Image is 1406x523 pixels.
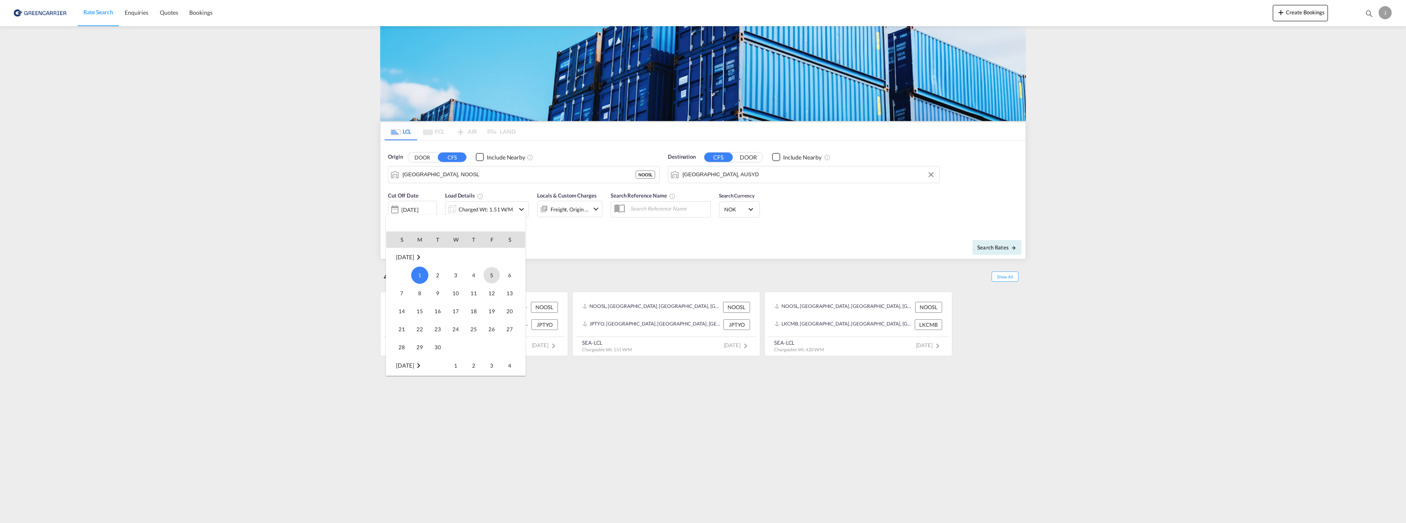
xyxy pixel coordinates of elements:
[411,302,429,320] td: Monday September 15 2025
[430,321,446,337] span: 23
[447,284,465,302] td: Wednesday September 10 2025
[386,231,411,248] th: S
[501,357,525,375] td: Saturday October 4 2025
[448,267,464,283] span: 3
[447,320,465,338] td: Wednesday September 24 2025
[411,284,429,302] td: Monday September 8 2025
[448,321,464,337] span: 24
[484,321,500,337] span: 26
[484,285,500,301] span: 12
[484,357,500,374] span: 3
[394,321,410,337] span: 21
[386,320,411,338] td: Sunday September 21 2025
[394,303,410,319] span: 14
[465,320,483,338] td: Thursday September 25 2025
[396,362,414,369] span: [DATE]
[429,266,447,284] td: Tuesday September 2 2025
[394,339,410,355] span: 28
[429,284,447,302] td: Tuesday September 9 2025
[429,320,447,338] td: Tuesday September 23 2025
[386,357,447,375] td: October 2025
[386,248,525,267] tr: Week undefined
[386,284,525,302] tr: Week 2
[386,302,411,320] td: Sunday September 14 2025
[466,303,482,319] span: 18
[501,320,525,338] td: Saturday September 27 2025
[483,302,501,320] td: Friday September 19 2025
[394,285,410,301] span: 7
[466,285,482,301] span: 11
[466,267,482,283] span: 4
[411,231,429,248] th: M
[447,302,465,320] td: Wednesday September 17 2025
[483,357,501,375] td: Friday October 3 2025
[386,338,525,357] tr: Week 5
[429,231,447,248] th: T
[447,266,465,284] td: Wednesday September 3 2025
[447,357,465,375] td: Wednesday October 1 2025
[430,303,446,319] span: 16
[502,267,518,283] span: 6
[411,320,429,338] td: Monday September 22 2025
[412,339,428,355] span: 29
[430,285,446,301] span: 9
[501,266,525,284] td: Saturday September 6 2025
[502,321,518,337] span: 27
[501,231,525,248] th: S
[411,267,428,284] span: 1
[386,231,525,375] md-calendar: Calendar
[448,285,464,301] span: 10
[483,231,501,248] th: F
[483,284,501,302] td: Friday September 12 2025
[430,339,446,355] span: 30
[386,248,525,267] td: September 2025
[411,338,429,357] td: Monday September 29 2025
[386,338,411,357] td: Sunday September 28 2025
[430,267,446,283] span: 2
[412,321,428,337] span: 22
[483,266,501,284] td: Friday September 5 2025
[429,302,447,320] td: Tuesday September 16 2025
[386,320,525,338] tr: Week 4
[412,303,428,319] span: 15
[386,357,525,375] tr: Week 1
[448,357,464,374] span: 1
[484,303,500,319] span: 19
[502,285,518,301] span: 13
[502,303,518,319] span: 20
[396,254,414,260] span: [DATE]
[429,338,447,357] td: Tuesday September 30 2025
[465,284,483,302] td: Thursday September 11 2025
[411,266,429,284] td: Monday September 1 2025
[501,302,525,320] td: Saturday September 20 2025
[466,357,482,374] span: 2
[465,231,483,248] th: T
[412,285,428,301] span: 8
[466,321,482,337] span: 25
[386,284,411,302] td: Sunday September 7 2025
[501,284,525,302] td: Saturday September 13 2025
[502,357,518,374] span: 4
[483,320,501,338] td: Friday September 26 2025
[447,231,465,248] th: W
[484,267,500,283] span: 5
[448,303,464,319] span: 17
[386,266,525,284] tr: Week 1
[465,357,483,375] td: Thursday October 2 2025
[465,302,483,320] td: Thursday September 18 2025
[386,302,525,320] tr: Week 3
[465,266,483,284] td: Thursday September 4 2025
